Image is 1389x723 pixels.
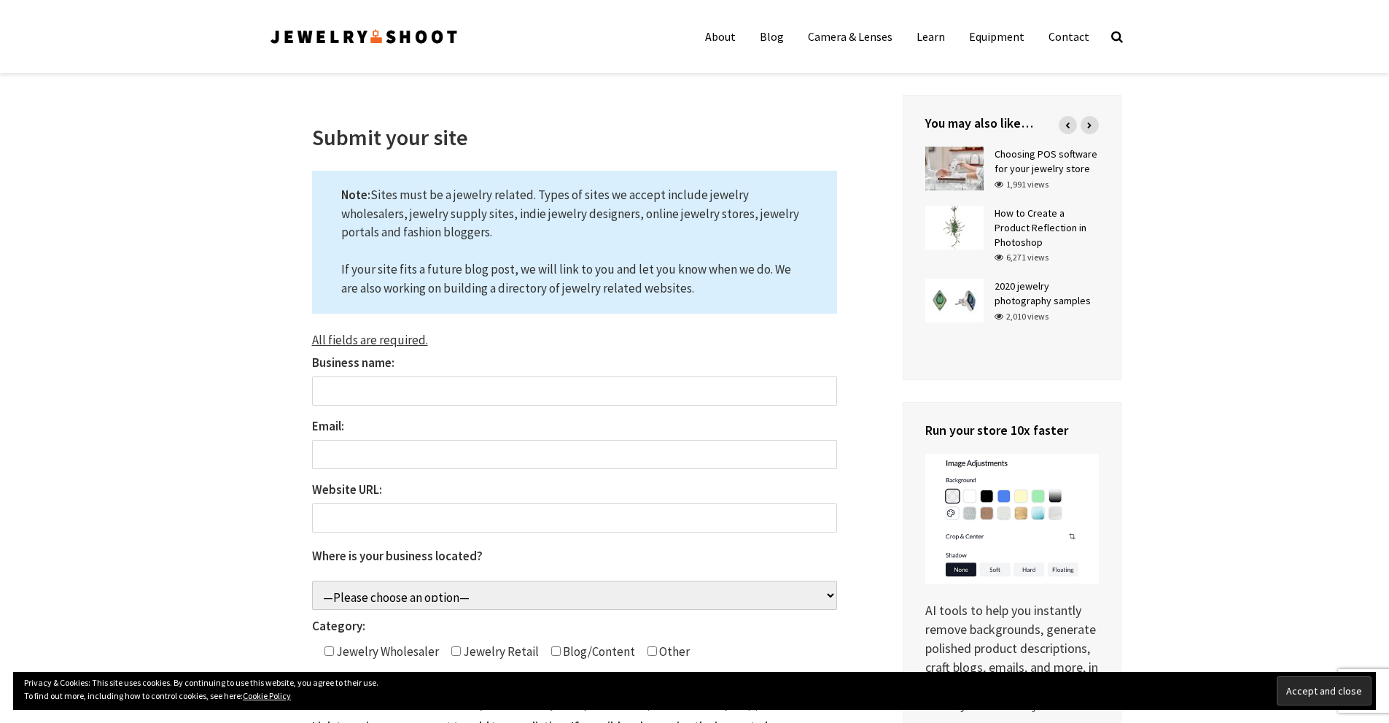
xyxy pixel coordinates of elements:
a: Equipment [958,22,1035,51]
b: Subcategory: [312,670,385,686]
h4: You may also like… [925,114,1099,132]
b: Category: [312,618,365,634]
a: 2020 jewelry photography samples [995,279,1091,307]
a: About [694,22,747,51]
strong: Note: [341,187,370,203]
input: Business name: [312,376,837,406]
a: Camera & Lenses [797,22,903,51]
span: Blog/Content [561,643,635,660]
span: Jewelry Retail [461,643,539,660]
div: 2,010 views [995,310,1048,323]
b: Website URL: [312,482,382,498]
a: How to Create a Product Reflection in Photoshop [995,206,1086,249]
h1: Submit your site [312,124,837,150]
input: Website URL: [312,503,837,533]
img: Jewelry Photographer Bay Area - San Francisco | Nationwide via Mail [268,25,459,48]
p: Sites must be a jewelry related. Types of sites we accept include jewelry wholesalers, jewelry su... [312,171,837,314]
div: 6,271 views [995,251,1048,264]
div: Privacy & Cookies: This site uses cookies. By continuing to use this website, you agree to their ... [13,672,1376,710]
a: Blog [749,22,795,51]
a: Contact [1038,22,1100,51]
p: AI tools to help you instantly remove backgrounds, generate polished product descriptions, craft ... [925,454,1099,714]
a: Learn [906,22,956,51]
b: Where is your business located? [312,548,483,564]
h4: Run your store 10x faster [925,421,1099,439]
b: Email: [312,418,344,434]
input: Email: [312,440,837,469]
span: Jewelry Wholesaler [334,643,439,660]
b: Business name: [312,355,394,371]
a: Choosing POS software for your jewelry store [995,147,1097,175]
u: All fields are required. [312,332,428,348]
a: Cookie Policy [243,690,291,701]
span: Other [657,643,690,660]
input: Accept and close [1277,676,1372,705]
div: 1,991 views [995,178,1048,191]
